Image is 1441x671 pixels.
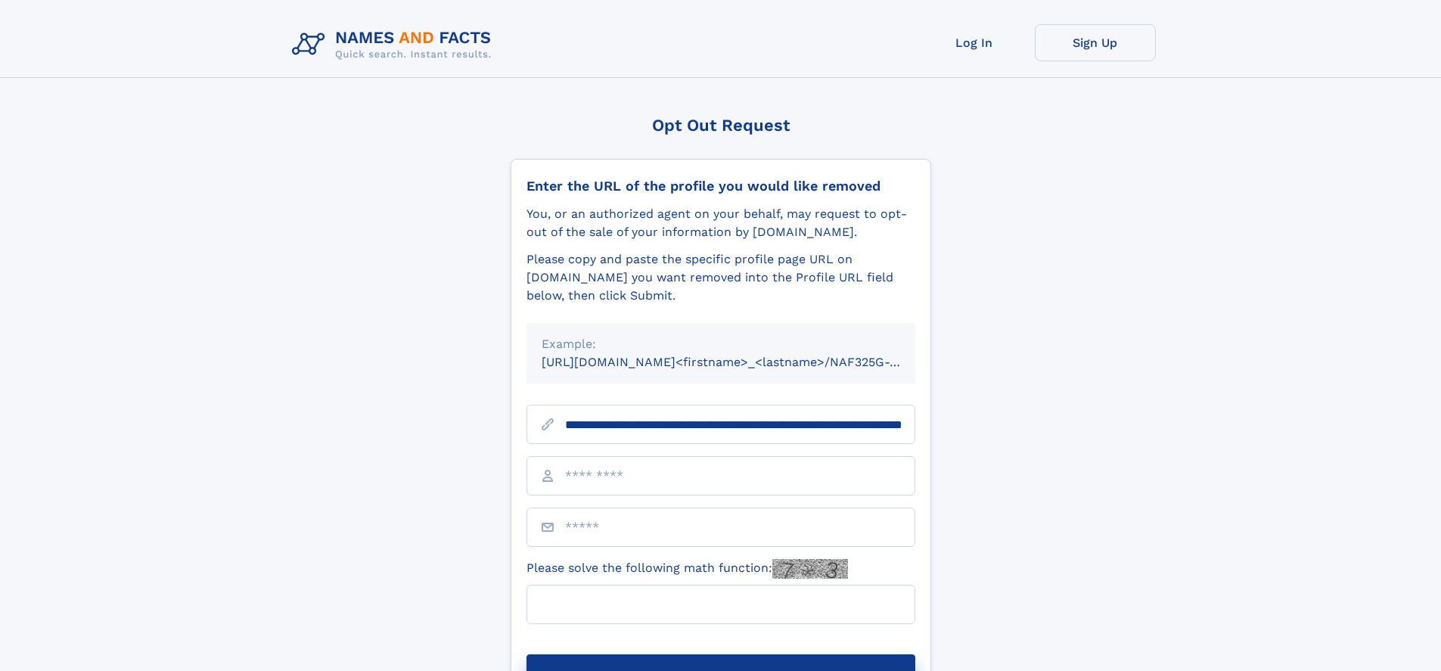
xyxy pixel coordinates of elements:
[526,178,915,194] div: Enter the URL of the profile you would like removed
[542,355,944,369] small: [URL][DOMAIN_NAME]<firstname>_<lastname>/NAF325G-xxxxxxxx
[526,205,915,241] div: You, or an authorized agent on your behalf, may request to opt-out of the sale of your informatio...
[511,116,931,135] div: Opt Out Request
[526,250,915,305] div: Please copy and paste the specific profile page URL on [DOMAIN_NAME] you want removed into the Pr...
[542,335,900,353] div: Example:
[286,24,504,65] img: Logo Names and Facts
[526,559,848,579] label: Please solve the following math function:
[1035,24,1156,61] a: Sign Up
[914,24,1035,61] a: Log In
